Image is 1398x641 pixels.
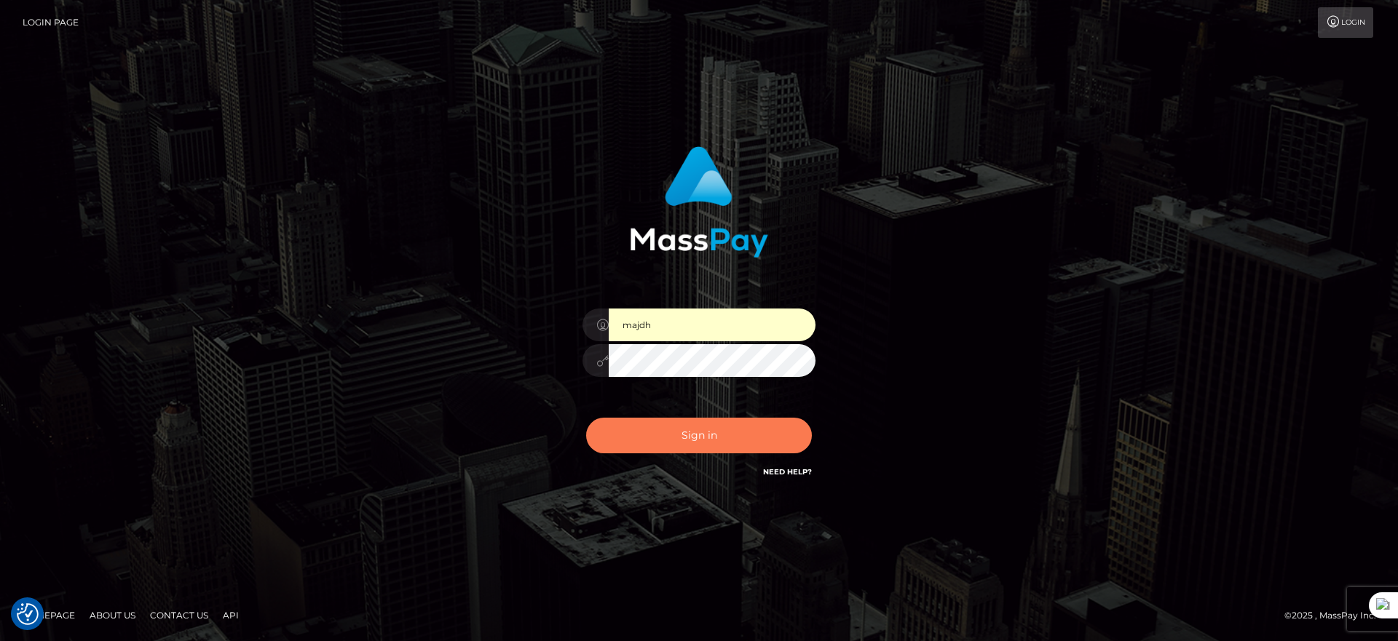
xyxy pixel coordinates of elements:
[17,603,39,625] button: Consent Preferences
[630,146,768,258] img: MassPay Login
[217,604,245,626] a: API
[17,603,39,625] img: Revisit consent button
[1318,7,1373,38] a: Login
[586,418,812,453] button: Sign in
[23,7,79,38] a: Login Page
[1284,608,1387,624] div: © 2025 , MassPay Inc.
[84,604,141,626] a: About Us
[763,467,812,477] a: Need Help?
[16,604,81,626] a: Homepage
[144,604,214,626] a: Contact Us
[609,308,815,341] input: Username...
